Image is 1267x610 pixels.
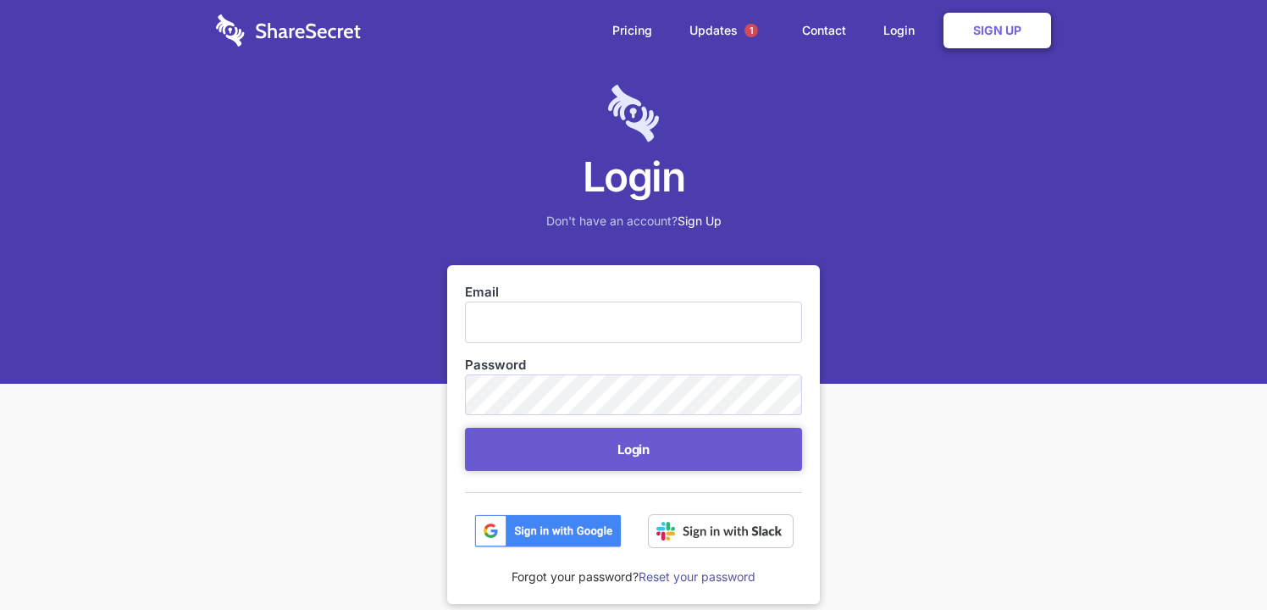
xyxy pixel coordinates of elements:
span: 1 [744,24,758,37]
img: logo-wordmark-white-trans-d4663122ce5f474addd5e946df7df03e33cb6a1c49d2221995e7729f52c070b2.svg [216,14,361,47]
button: Login [465,428,802,471]
a: Sign Up [678,213,722,228]
a: Login [866,4,940,57]
label: Password [465,356,802,374]
label: Email [465,283,802,302]
img: Sign in with Slack [648,514,794,548]
div: Forgot your password? [465,548,802,586]
a: Reset your password [639,569,755,584]
img: logo-lt-purple-60x68@2x-c671a683ea72a1d466fb5d642181eefbee81c4e10ba9aed56c8e1d7e762e8086.png [608,85,659,142]
img: btn_google_signin_dark_normal_web@2x-02e5a4921c5dab0481f19210d7229f84a41d9f18e5bdafae021273015eeb... [474,514,622,548]
a: Sign Up [943,13,1051,48]
a: Pricing [595,4,669,57]
a: Contact [785,4,863,57]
